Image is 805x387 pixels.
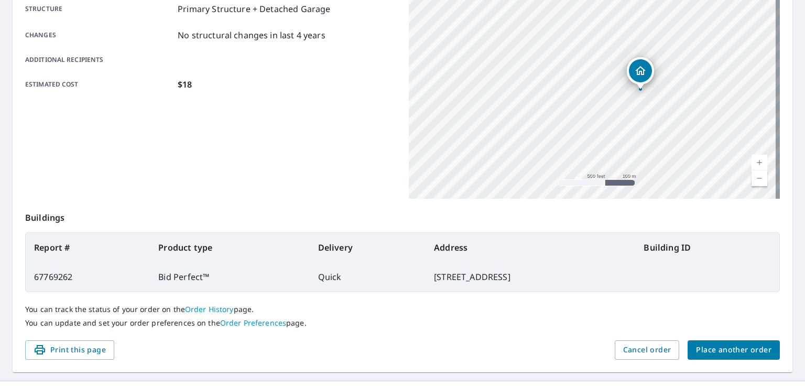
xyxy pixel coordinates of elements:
p: No structural changes in last 4 years [178,29,325,41]
td: Bid Perfect™ [150,262,309,292]
th: Building ID [635,233,779,262]
a: Order Preferences [220,318,286,328]
span: Cancel order [623,343,671,357]
p: Estimated cost [25,78,173,91]
a: Current Level 16, Zoom In [752,155,767,170]
button: Print this page [25,340,114,360]
span: Print this page [34,343,106,357]
button: Place another order [688,340,780,360]
th: Delivery [310,233,426,262]
p: You can track the status of your order on the page. [25,305,780,314]
p: Structure [25,3,173,15]
td: Quick [310,262,426,292]
a: Current Level 16, Zoom Out [752,170,767,186]
p: Buildings [25,199,780,232]
p: Additional recipients [25,55,173,64]
p: Primary Structure + Detached Garage [178,3,330,15]
p: You can update and set your order preferences on the page. [25,318,780,328]
th: Address [426,233,635,262]
a: Order History [185,304,234,314]
p: $18 [178,78,192,91]
td: 67769262 [26,262,150,292]
span: Place another order [696,343,771,357]
th: Report # [26,233,150,262]
td: [STREET_ADDRESS] [426,262,635,292]
div: Dropped pin, building 1, Residential property, 4300 W Genesee St Syracuse, NY 13219 [627,57,654,90]
th: Product type [150,233,309,262]
p: Changes [25,29,173,41]
button: Cancel order [615,340,680,360]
